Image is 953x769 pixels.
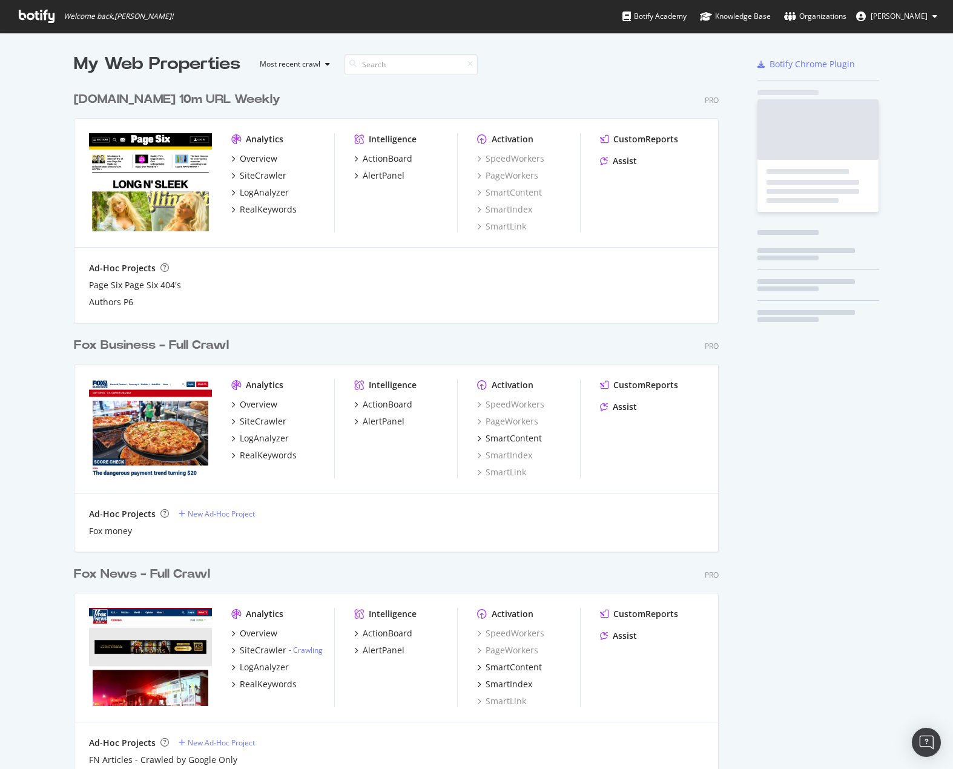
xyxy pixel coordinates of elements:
[179,509,255,519] a: New Ad-Hoc Project
[770,58,855,70] div: Botify Chrome Plugin
[188,738,255,748] div: New Ad-Hoc Project
[477,153,544,165] a: SpeedWorkers
[369,133,417,145] div: Intelligence
[246,608,283,620] div: Analytics
[486,678,532,690] div: SmartIndex
[240,627,277,639] div: Overview
[231,627,277,639] a: Overview
[89,279,181,291] div: Page Six Page Six 404's
[240,644,286,656] div: SiteCrawler
[246,133,283,145] div: Analytics
[250,54,335,74] button: Most recent crawl
[600,401,637,413] a: Assist
[613,379,678,391] div: CustomReports
[600,133,678,145] a: CustomReports
[240,449,297,461] div: RealKeywords
[477,432,542,444] a: SmartContent
[613,608,678,620] div: CustomReports
[912,728,941,757] div: Open Intercom Messenger
[477,186,542,199] a: SmartContent
[231,186,289,199] a: LogAnalyzer
[486,661,542,673] div: SmartContent
[231,398,277,411] a: Overview
[89,262,156,274] div: Ad-Hoc Projects
[74,91,280,108] div: [DOMAIN_NAME] 10m URL Weekly
[477,627,544,639] a: SpeedWorkers
[613,401,637,413] div: Assist
[231,203,297,216] a: RealKeywords
[600,630,637,642] a: Assist
[354,627,412,639] a: ActionBoard
[89,754,237,766] div: FN Articles - Crawled by Google Only
[477,415,538,427] a: PageWorkers
[74,337,234,354] a: Fox Business - Full Crawl
[231,170,286,182] a: SiteCrawler
[369,379,417,391] div: Intelligence
[363,398,412,411] div: ActionBoard
[363,627,412,639] div: ActionBoard
[89,608,212,706] img: www.foxnews.com
[293,645,323,655] a: Crawling
[89,133,212,231] img: www.Pagesix.com
[354,170,404,182] a: AlertPanel
[613,133,678,145] div: CustomReports
[240,186,289,199] div: LogAnalyzer
[477,466,526,478] div: SmartLink
[354,153,412,165] a: ActionBoard
[231,678,297,690] a: RealKeywords
[240,203,297,216] div: RealKeywords
[784,10,846,22] div: Organizations
[231,153,277,165] a: Overview
[600,608,678,620] a: CustomReports
[231,449,297,461] a: RealKeywords
[613,630,637,642] div: Assist
[363,415,404,427] div: AlertPanel
[74,91,285,108] a: [DOMAIN_NAME] 10m URL Weekly
[363,153,412,165] div: ActionBoard
[89,379,212,477] img: www.foxbusiness.com
[705,95,719,105] div: Pro
[231,644,323,656] a: SiteCrawler- Crawling
[705,341,719,351] div: Pro
[492,379,533,391] div: Activation
[622,10,687,22] div: Botify Academy
[477,644,538,656] a: PageWorkers
[477,220,526,233] a: SmartLink
[369,608,417,620] div: Intelligence
[89,737,156,749] div: Ad-Hoc Projects
[477,398,544,411] a: SpeedWorkers
[477,695,526,707] div: SmartLink
[64,12,173,21] span: Welcome back, [PERSON_NAME] !
[363,170,404,182] div: AlertPanel
[705,570,719,580] div: Pro
[240,170,286,182] div: SiteCrawler
[240,415,286,427] div: SiteCrawler
[231,415,286,427] a: SiteCrawler
[89,296,133,308] a: Authors P6
[289,645,323,655] div: -
[240,661,289,673] div: LogAnalyzer
[492,608,533,620] div: Activation
[354,644,404,656] a: AlertPanel
[246,379,283,391] div: Analytics
[231,661,289,673] a: LogAnalyzer
[757,58,855,70] a: Botify Chrome Plugin
[477,203,532,216] a: SmartIndex
[477,170,538,182] a: PageWorkers
[846,7,947,26] button: [PERSON_NAME]
[700,10,771,22] div: Knowledge Base
[477,449,532,461] a: SmartIndex
[74,566,215,583] a: Fox News - Full Crawl
[89,525,132,537] div: Fox money
[74,337,229,354] div: Fox Business - Full Crawl
[74,52,240,76] div: My Web Properties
